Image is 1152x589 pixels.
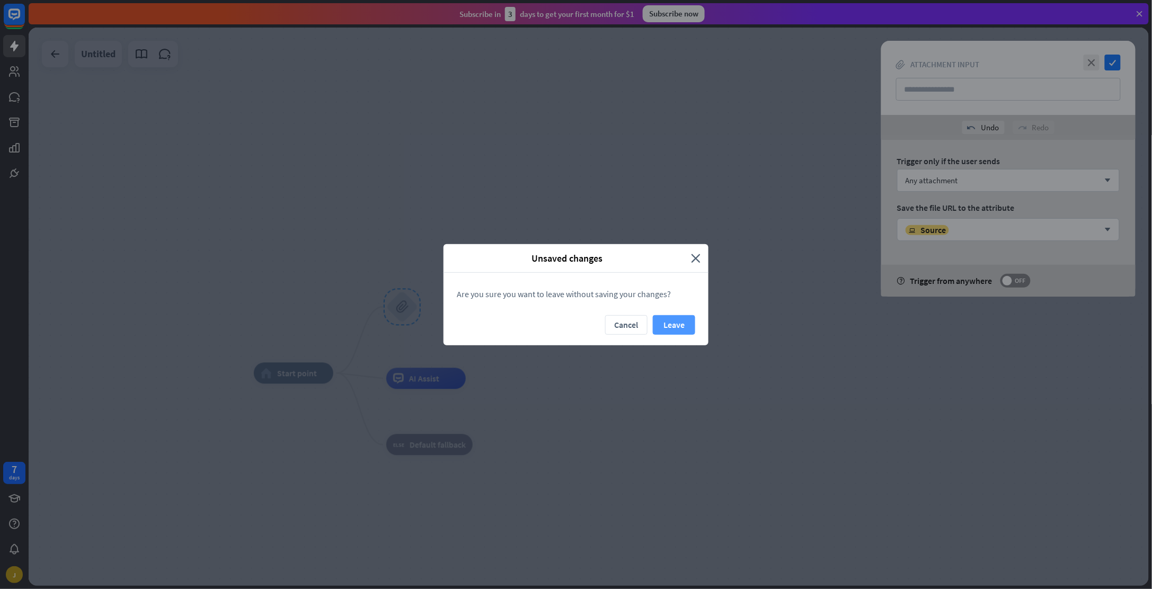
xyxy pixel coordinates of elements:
[451,252,683,264] span: Unsaved changes
[691,252,701,264] i: close
[653,315,695,335] button: Leave
[8,4,40,36] button: Open LiveChat chat widget
[457,289,671,299] span: Are you sure you want to leave without saving your changes?
[605,315,648,335] button: Cancel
